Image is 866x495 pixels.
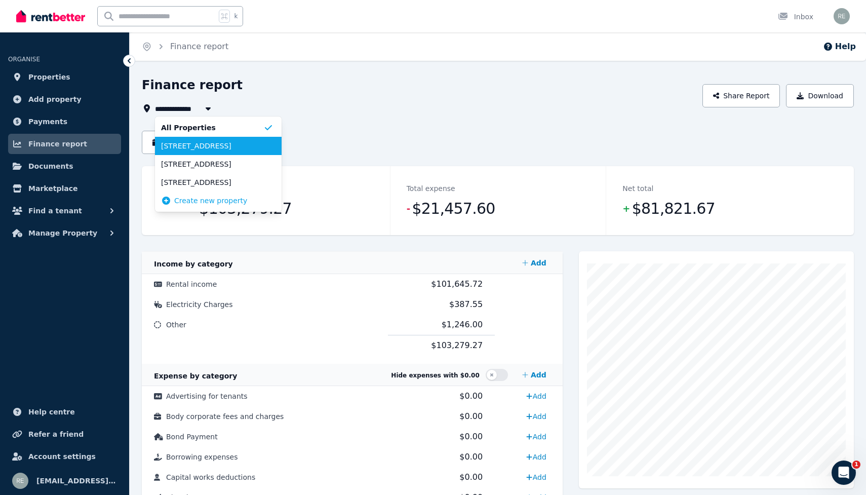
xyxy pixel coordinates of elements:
button: Download [786,84,854,107]
img: rebekahdaw@hotmail.com [12,473,28,489]
span: $0.00 [459,391,483,401]
a: Properties [8,67,121,87]
span: Electricity Charges [166,300,233,309]
span: Advertising for tenants [166,392,248,400]
span: Income by category [154,260,233,268]
a: Finance report [8,134,121,154]
span: $0.00 [459,472,483,482]
span: $81,821.67 [632,199,715,219]
span: Account settings [28,450,96,463]
span: Rental income [166,280,217,288]
div: Inbox [778,12,813,22]
nav: Breadcrumb [130,32,241,61]
a: Marketplace [8,178,121,199]
span: $101,645.72 [431,279,483,289]
span: Hide expenses with $0.00 [391,372,479,379]
img: rebekahdaw@hotmail.com [834,8,850,24]
a: Add [522,388,550,404]
dt: Net total [622,182,653,195]
a: Account settings [8,446,121,467]
span: $1,246.00 [442,320,483,329]
span: $387.55 [449,299,483,309]
span: Find a tenant [28,205,82,217]
span: $21,457.60 [412,199,495,219]
a: Finance report [170,42,228,51]
span: Properties [28,71,70,83]
iframe: Intercom live chat [832,461,856,485]
span: - [407,202,410,216]
span: Marketplace [28,182,77,195]
span: k [234,12,238,20]
img: RentBetter [16,9,85,24]
span: Expense by category [154,372,237,380]
a: Refer a friend [8,424,121,444]
span: Refer a friend [28,428,84,440]
a: Help centre [8,402,121,422]
span: Documents [28,160,73,172]
span: Finance report [28,138,87,150]
a: Add property [8,89,121,109]
span: [STREET_ADDRESS] [161,159,263,169]
button: Find a tenant [8,201,121,221]
a: Add [518,365,550,385]
span: $103,279.27 [431,340,483,350]
button: Date filter [142,131,209,154]
button: Help [823,41,856,53]
span: $0.00 [459,432,483,441]
a: Add [522,408,550,425]
span: All Properties [161,123,263,133]
button: Manage Property [8,223,121,243]
span: 1 [852,461,860,469]
span: Bond Payment [166,433,218,441]
span: Other [166,321,186,329]
span: [STREET_ADDRESS] [161,141,263,151]
span: ORGANISE [8,56,40,63]
span: + [622,202,629,216]
button: Share Report [702,84,780,107]
span: Body corporate fees and charges [166,412,284,421]
span: Help centre [28,406,75,418]
a: Documents [8,156,121,176]
span: $0.00 [459,411,483,421]
span: Capital works deductions [166,473,255,481]
span: [STREET_ADDRESS] [161,177,263,187]
dt: Total expense [407,182,455,195]
span: Create new property [174,196,247,206]
h1: Finance report [142,77,243,93]
span: Payments [28,116,67,128]
span: [EMAIL_ADDRESS][DOMAIN_NAME] [36,475,117,487]
a: Add [518,253,550,273]
a: Add [522,469,550,485]
a: Add [522,449,550,465]
span: $0.00 [459,452,483,462]
a: Payments [8,111,121,132]
a: Add [522,429,550,445]
span: Borrowing expenses [166,453,238,461]
span: Add property [28,93,82,105]
span: Manage Property [28,227,97,239]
